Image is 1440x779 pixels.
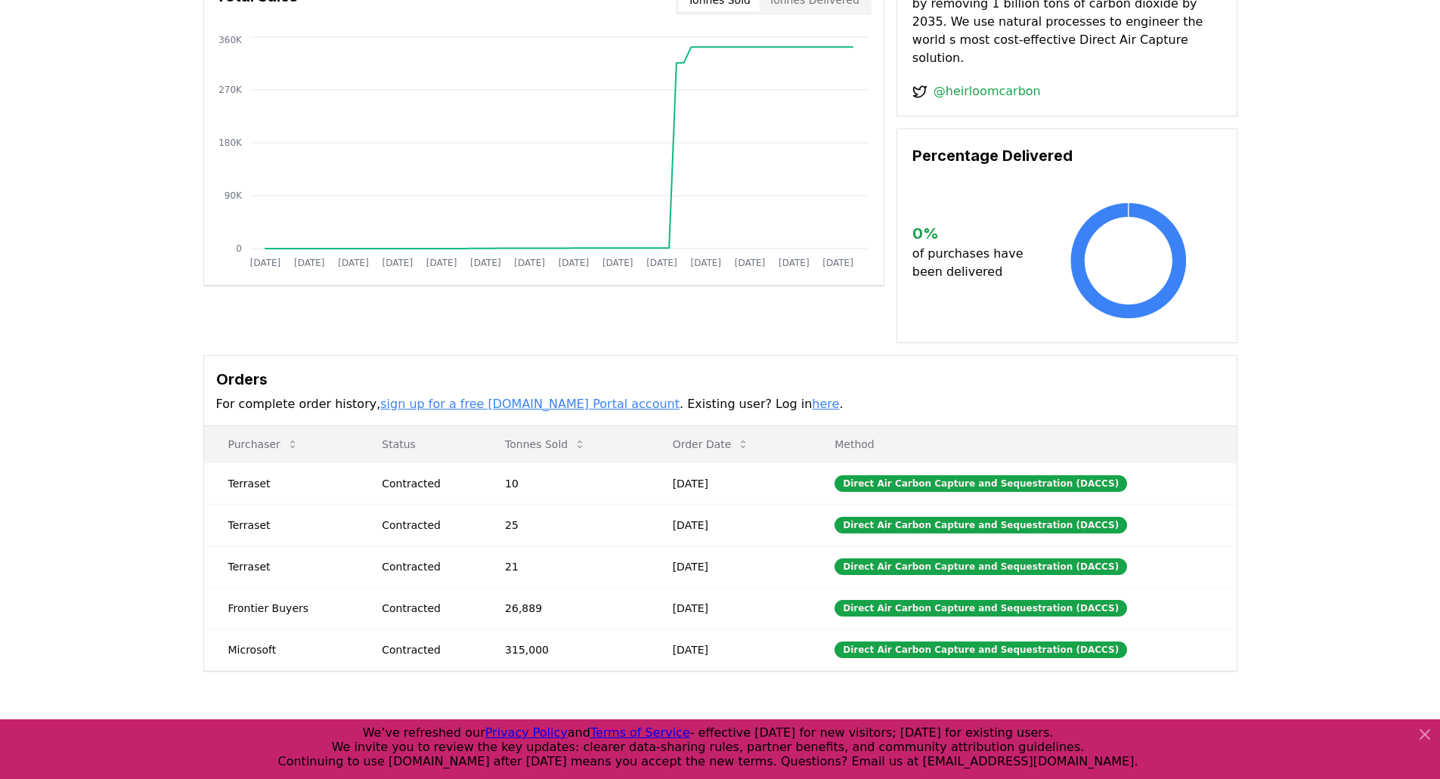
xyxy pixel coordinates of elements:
td: Terraset [204,546,358,587]
p: of purchases have been delivered [912,245,1036,281]
tspan: 360K [218,35,243,45]
tspan: 0 [236,243,242,254]
tspan: [DATE] [602,258,633,268]
p: Status [370,437,469,452]
button: Purchaser [216,429,311,459]
td: 21 [481,546,649,587]
div: Contracted [382,642,469,657]
td: [DATE] [649,587,811,629]
p: Method [822,437,1224,452]
div: Contracted [382,559,469,574]
tspan: [DATE] [734,258,765,268]
a: here [812,397,839,411]
div: Direct Air Carbon Capture and Sequestration (DACCS) [835,641,1127,658]
tspan: [DATE] [779,258,810,268]
a: @heirloomcarbon [934,82,1041,100]
tspan: [DATE] [822,258,853,268]
td: 10 [481,462,649,504]
td: [DATE] [649,462,811,504]
tspan: [DATE] [338,258,369,268]
tspan: [DATE] [470,258,501,268]
tspan: 90K [224,190,242,201]
td: 26,889 [481,587,649,629]
p: For complete order history, . Existing user? Log in . [216,395,1225,413]
td: [DATE] [649,546,811,587]
td: [DATE] [649,629,811,670]
tspan: [DATE] [382,258,413,268]
tspan: [DATE] [249,258,280,268]
tspan: 180K [218,138,243,148]
h3: 0 % [912,222,1036,245]
td: 315,000 [481,629,649,670]
h3: Orders [216,368,1225,391]
a: sign up for a free [DOMAIN_NAME] Portal account [380,397,680,411]
div: Direct Air Carbon Capture and Sequestration (DACCS) [835,517,1127,533]
div: Contracted [382,476,469,491]
tspan: [DATE] [514,258,545,268]
td: Terraset [204,504,358,546]
div: Direct Air Carbon Capture and Sequestration (DACCS) [835,600,1127,617]
td: [DATE] [649,504,811,546]
div: Direct Air Carbon Capture and Sequestration (DACCS) [835,558,1127,575]
div: Direct Air Carbon Capture and Sequestration (DACCS) [835,475,1127,492]
button: Tonnes Sold [493,429,598,459]
tspan: [DATE] [426,258,457,268]
tspan: [DATE] [293,258,324,268]
tspan: [DATE] [646,258,677,268]
div: Contracted [382,601,469,616]
h3: Percentage Delivered [912,144,1222,167]
tspan: 270K [218,85,243,95]
td: Terraset [204,462,358,504]
tspan: [DATE] [690,258,721,268]
td: Frontier Buyers [204,587,358,629]
tspan: [DATE] [558,258,589,268]
button: Order Date [661,429,762,459]
div: Contracted [382,518,469,533]
td: 25 [481,504,649,546]
td: Microsoft [204,629,358,670]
